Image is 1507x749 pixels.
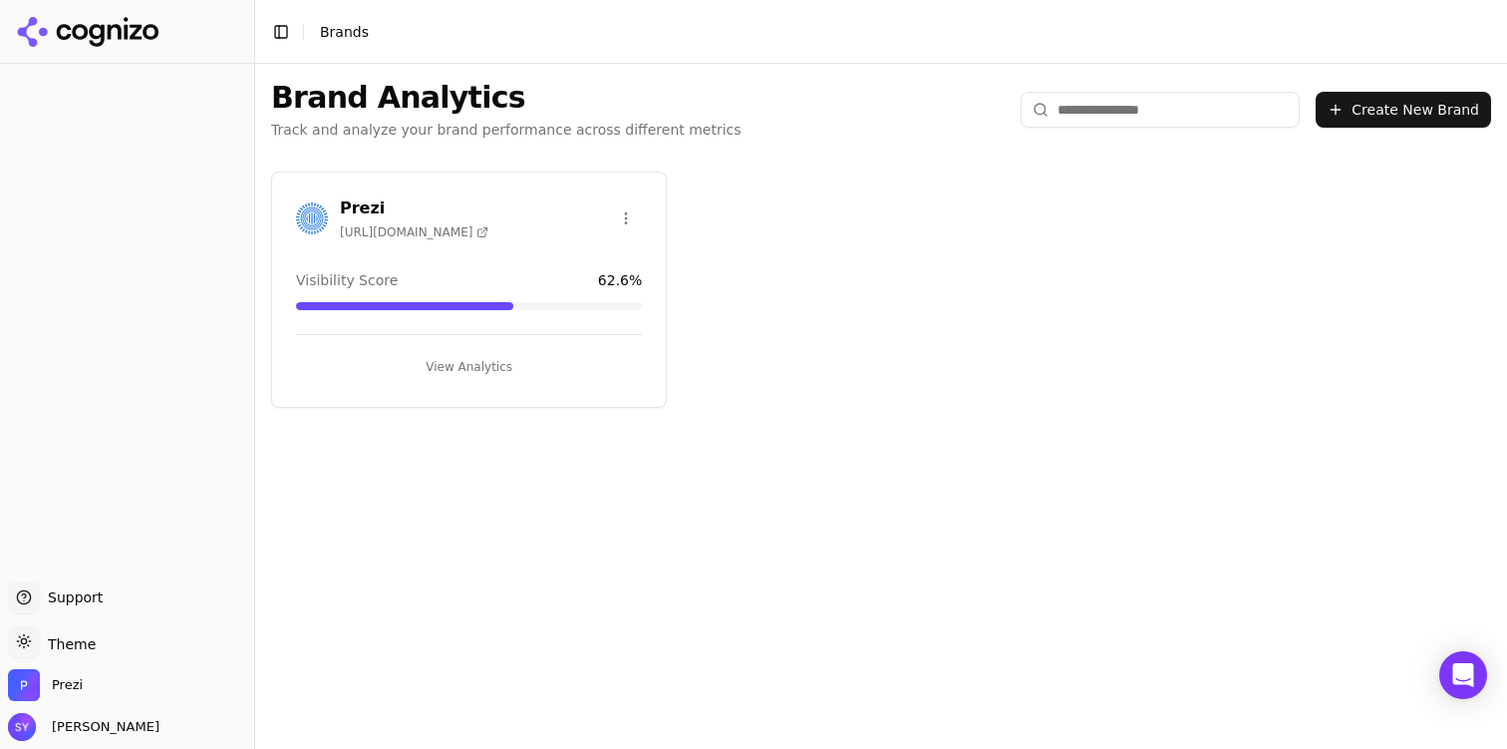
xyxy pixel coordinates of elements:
[296,202,328,234] img: Prezi
[320,22,369,42] nav: breadcrumb
[340,196,488,220] h3: Prezi
[340,224,488,240] span: [URL][DOMAIN_NAME]
[296,270,398,290] span: Visibility Score
[44,718,159,736] span: [PERSON_NAME]
[8,713,36,741] img: Stephanie Yu
[271,120,742,140] p: Track and analyze your brand performance across different metrics
[271,80,742,116] h1: Brand Analytics
[598,270,642,290] span: 62.6 %
[320,24,369,40] span: Brands
[40,587,103,607] span: Support
[8,713,159,741] button: Open user button
[52,676,83,694] span: Prezi
[1316,92,1491,128] button: Create New Brand
[8,669,40,701] img: Prezi
[8,669,83,701] button: Open organization switcher
[1439,651,1487,699] div: Open Intercom Messenger
[40,636,96,652] span: Theme
[296,351,642,383] button: View Analytics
